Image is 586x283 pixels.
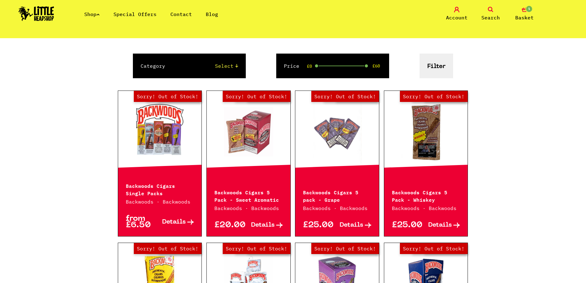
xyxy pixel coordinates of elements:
[126,198,194,205] p: Backwoods · Backwoods
[118,102,202,163] a: Out of Stock Hurry! Low Stock Sorry! Out of Stock!
[400,243,468,254] span: Sorry! Out of Stock!
[446,14,468,21] span: Account
[126,216,160,228] p: from £6.50
[303,222,337,228] p: £25.00
[214,204,283,212] p: Backwoods · Backwoods
[160,216,194,228] a: Details
[18,6,54,21] img: Little Head Shop Logo
[392,204,460,212] p: Backwoods · Backwoods
[392,188,460,203] p: Backwoods Cigars 5 Pack - Whiskey
[206,11,218,17] a: Blog
[481,14,500,21] span: Search
[311,91,379,102] span: Sorry! Out of Stock!
[340,222,363,228] span: Details
[223,91,290,102] span: Sorry! Out of Stock!
[134,91,201,102] span: Sorry! Out of Stock!
[311,243,379,254] span: Sorry! Out of Stock!
[420,54,453,78] button: Filter
[223,243,290,254] span: Sorry! Out of Stock!
[284,62,299,70] label: Price
[509,7,540,21] a: 1 Basket
[373,63,380,68] span: £60
[249,222,283,228] a: Details
[126,182,194,196] p: Backwoods Cigars Single Packs
[134,243,201,254] span: Sorry! Out of Stock!
[170,11,192,17] a: Contact
[141,62,165,70] label: Category
[426,222,460,228] a: Details
[392,222,426,228] p: £25.00
[295,102,379,163] a: Out of Stock Hurry! Low Stock Sorry! Out of Stock!
[162,219,186,225] span: Details
[525,5,533,13] span: 1
[84,11,100,17] a: Shop
[214,188,283,203] p: Backwoods Cigars 5 Pack - Sweet Aromatic
[114,11,157,17] a: Special Offers
[251,222,275,228] span: Details
[303,204,371,212] p: Backwoods · Backwoods
[207,102,290,163] a: Out of Stock Hurry! Low Stock Sorry! Out of Stock!
[303,188,371,203] p: Backwoods Cigars 5 pack - Grape
[214,222,249,228] p: £20.00
[384,102,468,163] a: Out of Stock Hurry! Low Stock Sorry! Out of Stock!
[307,64,312,69] span: £0
[428,222,452,228] span: Details
[475,7,506,21] a: Search
[515,14,534,21] span: Basket
[400,91,468,102] span: Sorry! Out of Stock!
[337,222,371,228] a: Details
